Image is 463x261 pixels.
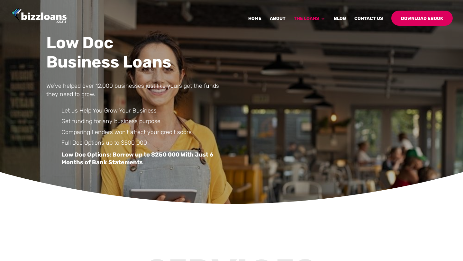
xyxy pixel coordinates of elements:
[46,82,221,101] h4: We’ve helped over 12,000 businesses just like yours get the funds they need to grow.
[61,107,157,114] span: Let us Help You Grow Your Business
[46,35,221,54] h1: Low Doc
[354,16,383,32] a: Contact Us
[61,118,160,125] span: Get funding for any business purpose
[334,16,346,32] a: Blog
[294,16,325,32] a: The Loans
[391,11,453,26] a: Download Ebook
[11,8,67,24] img: Bizzloans New Zealand
[248,16,261,32] a: Home
[61,151,213,166] span: Low Doc Options: Borrow up to $250 000 With Just 6 Months of Bank Statements
[270,16,286,32] a: About
[46,54,221,73] h1: Business Loans
[61,139,147,146] span: Full Doc Options up to $500 000
[61,129,192,136] span: Comparing Lenders won’t affect your credit score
